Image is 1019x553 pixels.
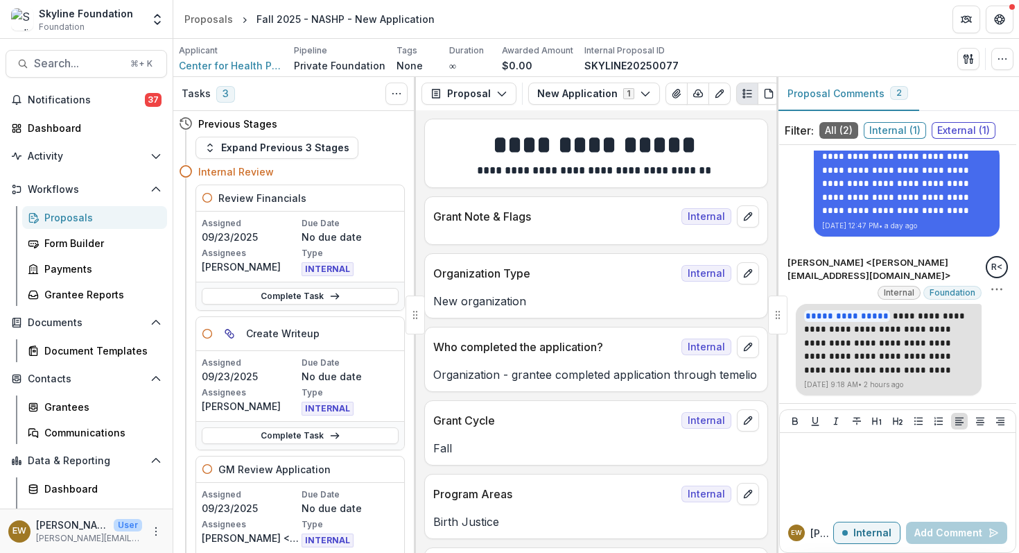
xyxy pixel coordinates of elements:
p: Type [302,518,399,531]
button: More [148,523,164,540]
p: Tags [397,44,417,57]
p: Assignees [202,518,299,531]
p: Private Foundation [294,58,385,73]
div: Document Templates [44,343,156,358]
p: Assigned [202,488,299,501]
p: Internal Proposal ID [584,44,665,57]
button: Bullet List [910,413,927,429]
p: No due date [302,369,399,384]
div: Rose Brookhouse <rose@skylinefoundation.org> [991,263,1002,272]
div: Form Builder [44,236,156,250]
p: 09/23/2025 [202,501,299,516]
a: Advanced Analytics [22,503,167,526]
span: Internal ( 1 ) [864,122,926,139]
div: Dashboard [44,482,156,496]
button: Plaintext view [736,83,758,105]
button: Options [990,282,1004,296]
p: Due Date [302,217,399,230]
p: [PERSON_NAME] <[PERSON_NAME][EMAIL_ADDRESS][DOMAIN_NAME]> [202,531,299,545]
span: 37 [145,93,162,107]
a: Grantee Reports [22,283,167,306]
p: Grant Cycle [433,412,676,429]
div: Grantee Reports [44,287,156,302]
p: No due date [302,230,399,244]
h5: Review Financials [218,191,306,205]
span: Internal [884,288,914,298]
span: INTERNAL [302,534,354,547]
button: Notifications37 [6,89,167,111]
p: ∞ [449,58,456,73]
div: Proposals [184,12,233,26]
button: Open entity switcher [148,6,167,33]
button: Get Help [986,6,1013,33]
button: Bold [787,413,803,429]
p: [PERSON_NAME][EMAIL_ADDRESS][DOMAIN_NAME] [36,532,142,545]
span: 3 [216,86,235,103]
a: Proposals [179,9,238,29]
span: INTERNAL [302,262,354,276]
p: No due date [302,501,399,516]
p: 09/23/2025 [202,230,299,244]
span: Search... [34,57,122,70]
p: [PERSON_NAME] [202,260,299,274]
p: Birth Justice [433,513,759,530]
span: Foundation [930,288,975,298]
button: Search... [6,50,167,78]
img: Skyline Foundation [11,8,33,31]
p: [PERSON_NAME] <[PERSON_NAME][EMAIL_ADDRESS][DOMAIN_NAME]> [787,256,982,283]
p: New organization [433,293,759,309]
p: Program Areas [433,486,676,502]
button: Toggle View Cancelled Tasks [385,83,408,105]
button: Align Left [951,413,968,429]
p: Assignees [202,386,299,399]
button: edit [737,205,759,228]
button: Align Center [972,413,988,429]
button: Edit as form [708,83,731,105]
h5: GM Review Application [218,462,331,477]
a: Dashboard [6,117,167,139]
h5: Create Writeup [246,326,320,341]
p: 09/23/2025 [202,369,299,384]
button: Expand Previous 3 Stages [195,137,358,159]
span: Workflows [28,184,145,196]
p: [DATE] 9:18 AM • 2 hours ago [804,380,973,390]
span: Data & Reporting [28,455,145,467]
span: Foundation [39,21,85,33]
p: Assigned [202,217,299,230]
span: Notifications [28,94,145,106]
button: New Application1 [528,83,660,105]
button: edit [737,483,759,505]
span: External ( 1 ) [932,122,995,139]
span: Activity [28,151,145,162]
span: Internal [681,412,731,429]
p: [PERSON_NAME] [202,399,299,414]
h3: Tasks [182,88,211,100]
div: ⌘ + K [128,56,155,71]
p: Assignees [202,247,299,260]
p: $0.00 [502,58,532,73]
button: Heading 1 [869,413,885,429]
a: Center for Health Policy Development [179,58,283,73]
p: [PERSON_NAME] [810,526,833,541]
div: Dashboard [28,121,156,135]
a: Form Builder [22,232,167,255]
button: View Attached Files [665,83,688,105]
p: Due Date [302,488,399,501]
p: None [397,58,423,73]
p: Applicant [179,44,218,57]
div: Fall 2025 - NASHP - New Application [256,12,435,26]
span: Internal [681,486,731,502]
button: Open Contacts [6,368,167,390]
p: Awarded Amount [502,44,573,57]
div: Eddie Whitfield [12,527,26,536]
a: Proposals [22,206,167,229]
span: Internal [681,339,731,355]
div: Advanced Analytics [44,507,156,522]
button: Partners [952,6,980,33]
button: Open Data & Reporting [6,450,167,472]
button: Underline [807,413,824,429]
span: INTERNAL [302,402,354,416]
button: Open Workflows [6,178,167,201]
a: Communications [22,421,167,444]
div: Communications [44,425,156,440]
